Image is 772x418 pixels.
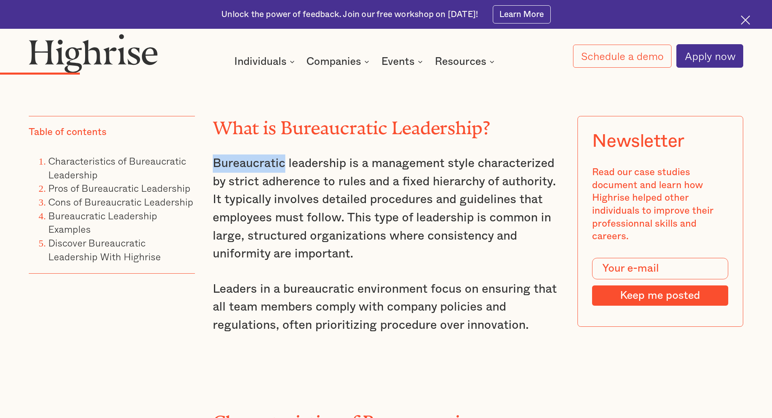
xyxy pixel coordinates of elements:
[213,351,560,369] p: ‍
[234,57,287,66] div: Individuals
[213,154,560,263] p: Bureaucratic leadership is a management style characterized by strict adherence to rules and a fi...
[741,15,750,25] img: Cross icon
[48,153,186,182] a: Characteristics of Bureaucratic Leadership
[493,5,551,24] a: Learn More
[221,9,478,20] div: Unlock the power of feedback. Join our free workshop on [DATE]!
[48,235,161,264] a: Discover Bureaucratic Leadership With Highrise
[29,126,107,139] div: Table of contents
[306,57,361,66] div: Companies
[29,34,158,73] img: Highrise logo
[592,258,728,306] form: Modal Form
[306,57,372,66] div: Companies
[381,57,425,66] div: Events
[435,57,497,66] div: Resources
[48,194,193,209] a: Cons of Bureaucratic Leadership
[234,57,297,66] div: Individuals
[213,280,560,334] p: Leaders in a bureaucratic environment focus on ensuring that all team members comply with company...
[213,114,560,134] h2: What is Bureaucratic Leadership?
[573,45,672,68] a: Schedule a demo
[592,258,728,280] input: Your e-mail
[676,44,743,68] a: Apply now
[48,180,190,195] a: Pros of Bureaucratic Leadership
[381,57,415,66] div: Events
[592,131,684,152] div: Newsletter
[592,285,728,306] input: Keep me posted
[435,57,486,66] div: Resources
[48,208,157,237] a: Bureaucratic Leadership Examples
[592,166,728,243] div: Read our case studies document and learn how Highrise helped other individuals to improve their p...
